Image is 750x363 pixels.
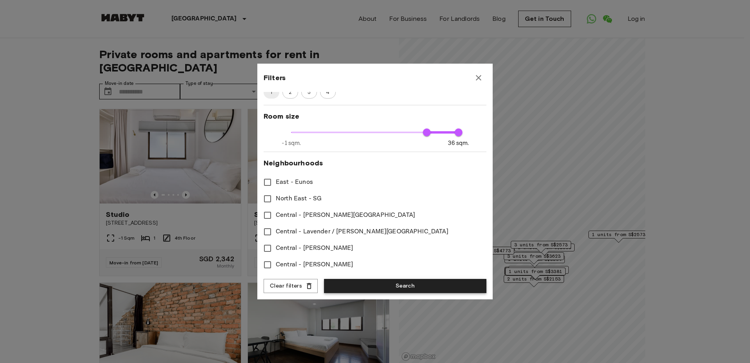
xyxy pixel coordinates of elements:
[320,86,336,99] div: 4
[266,88,277,96] span: 1
[448,139,469,147] span: 36 sqm.
[282,86,298,99] div: 2
[276,244,353,253] span: Central - [PERSON_NAME]
[284,88,296,96] span: 2
[264,86,279,99] div: 1
[276,211,415,220] span: Central - [PERSON_NAME][GEOGRAPHIC_DATA]
[276,260,353,269] span: Central - [PERSON_NAME]
[282,139,301,147] span: -1 sqm.
[276,227,448,236] span: Central - Lavender / [PERSON_NAME][GEOGRAPHIC_DATA]
[264,279,318,293] button: Clear filters
[264,112,486,121] span: Room size
[322,88,334,96] span: 4
[324,279,486,293] button: Search
[264,73,286,82] span: Filters
[276,194,321,203] span: North East - SG
[264,158,486,168] span: Neighbourhoods
[301,86,317,99] div: 3
[303,88,315,96] span: 3
[276,178,313,187] span: East - Eunos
